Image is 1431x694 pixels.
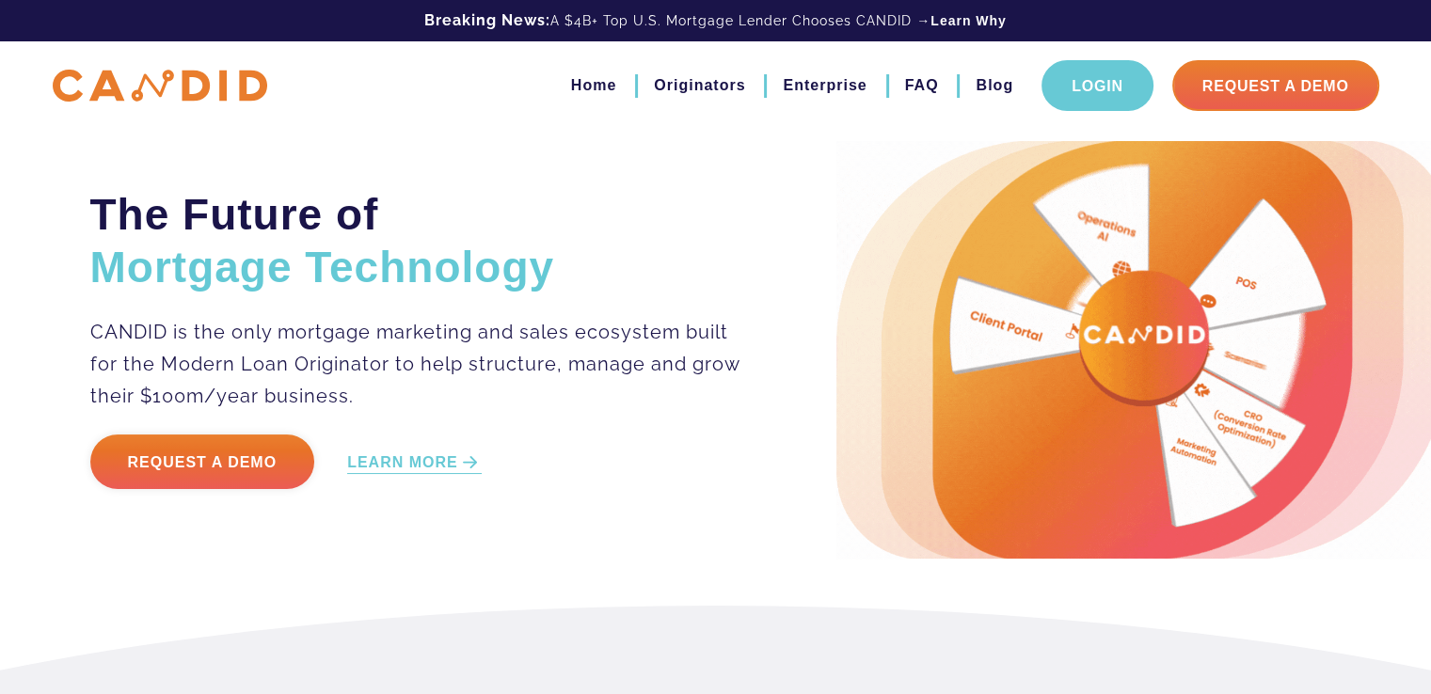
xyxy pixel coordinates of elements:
a: Enterprise [783,70,867,102]
p: CANDID is the only mortgage marketing and sales ecosystem built for the Modern Loan Originator to... [90,316,742,412]
img: CANDID APP [53,70,267,103]
span: Mortgage Technology [90,243,555,292]
h2: The Future of [90,188,742,293]
a: Request a Demo [90,434,315,489]
a: Home [571,70,616,102]
a: Request A Demo [1172,60,1379,111]
a: FAQ [905,70,939,102]
a: Login [1041,60,1153,111]
a: Blog [976,70,1013,102]
a: LEARN MORE [347,452,482,474]
a: Originators [654,70,745,102]
a: Learn Why [930,11,1007,30]
b: Breaking News: [424,11,550,29]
